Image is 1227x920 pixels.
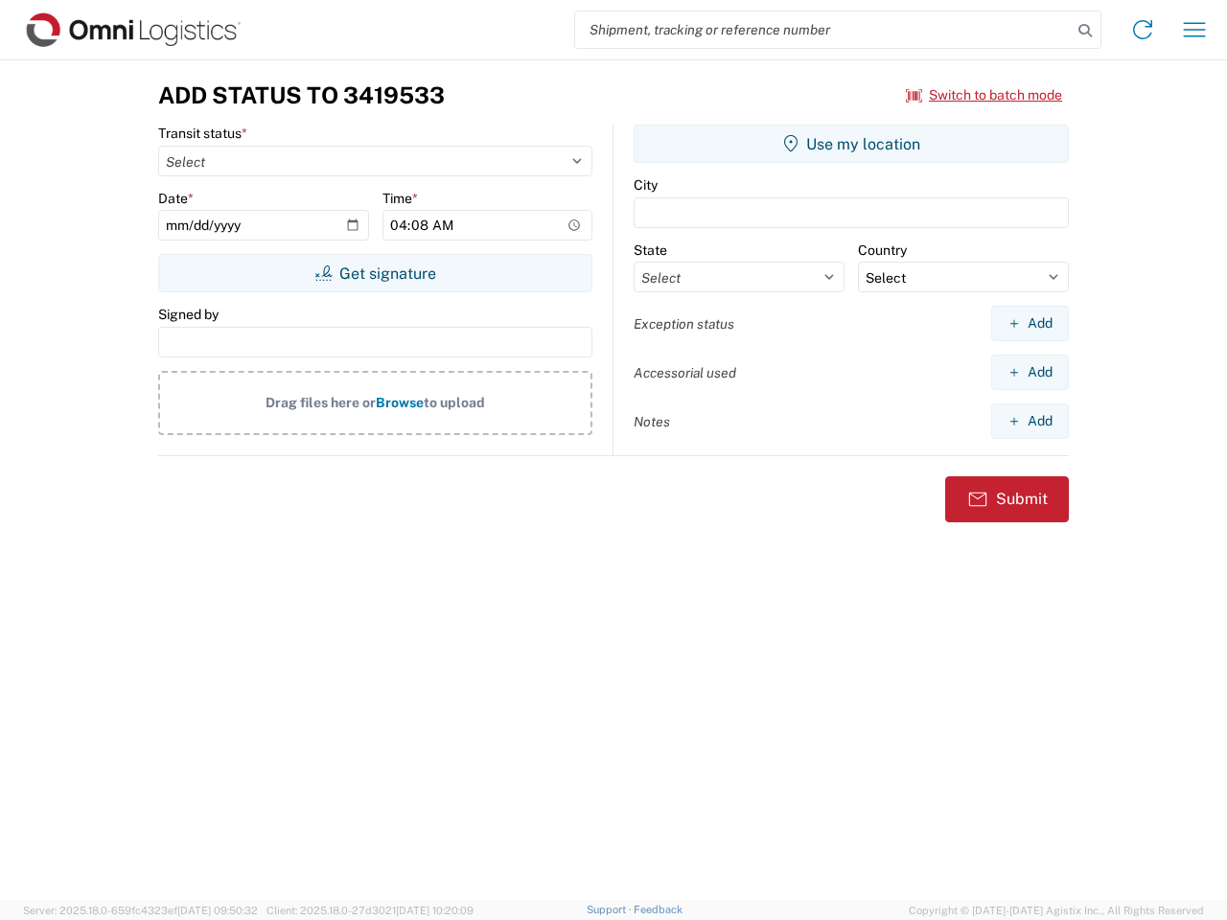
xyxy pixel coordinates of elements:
[991,306,1069,341] button: Add
[266,395,376,410] span: Drag files here or
[382,190,418,207] label: Time
[991,355,1069,390] button: Add
[587,904,635,915] a: Support
[396,905,474,916] span: [DATE] 10:20:09
[909,902,1204,919] span: Copyright © [DATE]-[DATE] Agistix Inc., All Rights Reserved
[158,81,445,109] h3: Add Status to 3419533
[634,241,667,259] label: State
[376,395,424,410] span: Browse
[158,254,592,292] button: Get signature
[634,904,683,915] a: Feedback
[158,306,219,323] label: Signed by
[23,905,258,916] span: Server: 2025.18.0-659fc4323ef
[991,403,1069,439] button: Add
[945,476,1069,522] button: Submit
[424,395,485,410] span: to upload
[858,241,907,259] label: Country
[266,905,474,916] span: Client: 2025.18.0-27d3021
[634,176,658,194] label: City
[634,125,1069,163] button: Use my location
[634,364,736,381] label: Accessorial used
[634,413,670,430] label: Notes
[158,190,194,207] label: Date
[575,11,1072,48] input: Shipment, tracking or reference number
[158,125,247,142] label: Transit status
[906,80,1062,111] button: Switch to batch mode
[177,905,258,916] span: [DATE] 09:50:32
[634,315,734,333] label: Exception status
